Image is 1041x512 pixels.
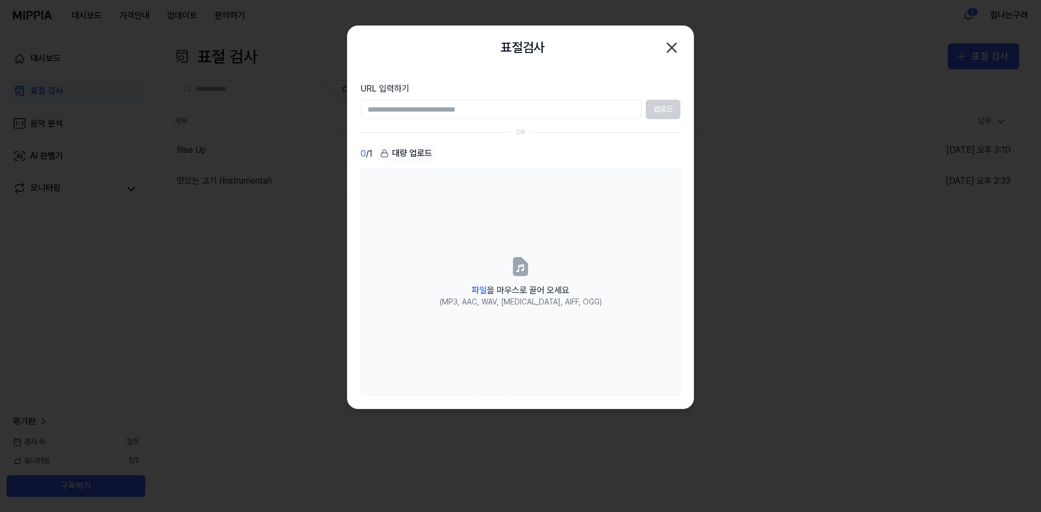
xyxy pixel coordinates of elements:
[440,297,602,308] div: (MP3, AAC, WAV, [MEDICAL_DATA], AIFF, OGG)
[472,285,487,295] span: 파일
[361,147,366,160] span: 0
[500,37,545,58] h2: 표절검사
[516,128,525,137] div: OR
[472,285,569,295] span: 을 마우스로 끌어 오세요
[377,146,435,161] button: 대량 업로드
[377,146,435,161] div: 대량 업로드
[361,82,680,95] label: URL 입력하기
[361,146,372,161] div: / 1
